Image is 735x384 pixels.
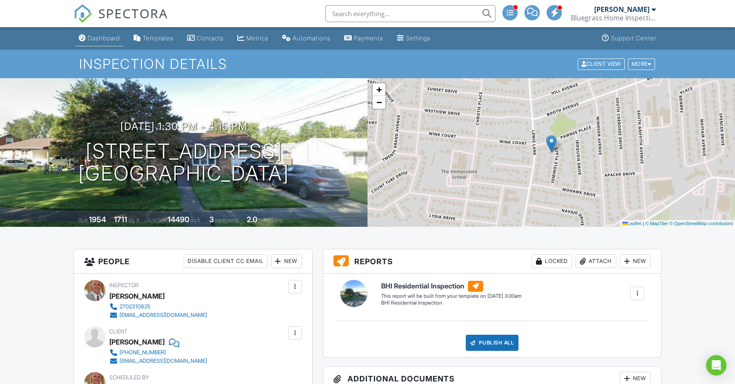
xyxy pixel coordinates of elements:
div: New [620,254,651,268]
a: © OpenStreetMap contributors [669,221,733,226]
div: Disable Client CC Email [184,254,268,268]
span: sq.ft. [191,217,201,223]
h6: BHI Residential Inspection [381,281,521,292]
div: 2.0 [247,215,257,224]
div: This report will be built from your template on [DATE] 3:00am [381,293,521,299]
a: [PHONE_NUMBER] [109,348,207,357]
div: Automations [293,34,330,42]
span: Inspector [109,282,139,288]
div: Bluegrass Home Inspections LLC [571,14,656,22]
span: − [376,97,382,107]
h1: Inspection Details [79,56,656,71]
h3: Reports [323,249,661,274]
a: Settings [393,31,434,46]
div: Open Intercom Messenger [706,355,726,376]
div: [EMAIL_ADDRESS][DOMAIN_NAME] [120,358,207,364]
span: + [376,84,382,95]
div: BHI Residential Inspection [381,299,521,307]
a: 2702310825 [109,302,207,311]
div: [EMAIL_ADDRESS][DOMAIN_NAME] [120,312,207,319]
div: Settings [406,34,430,42]
div: Attach [575,254,616,268]
span: Scheduled By [109,374,149,381]
div: Dashboard [88,34,120,42]
h3: [DATE] 1:30 pm - 4:15 pm [120,121,248,132]
a: Contacts [184,31,227,46]
div: 1954 [89,215,106,224]
a: SPECTORA [74,11,168,29]
div: New [271,254,302,268]
span: bedrooms [215,217,239,223]
span: Client [109,328,128,335]
a: Metrics [234,31,272,46]
div: [PERSON_NAME] [109,336,165,348]
span: sq. ft. [128,217,140,223]
h3: People [74,249,312,274]
a: Payments [341,31,387,46]
div: 2702310825 [120,303,150,310]
a: Automations (Advanced) [279,31,334,46]
span: | [643,221,644,226]
span: bathrooms [259,217,283,223]
a: Templates [130,31,177,46]
div: [PERSON_NAME] [109,290,165,302]
img: The Best Home Inspection Software - Spectora [74,4,92,23]
div: 3 [209,215,214,224]
a: Client View [577,60,627,67]
span: SPECTORA [98,4,168,22]
div: Templates [142,34,174,42]
span: Built [78,217,88,223]
div: 14490 [168,215,189,224]
a: Support Center [598,31,660,46]
div: 1711 [114,215,127,224]
div: Locked [532,254,572,268]
div: More [628,58,655,70]
a: [EMAIL_ADDRESS][DOMAIN_NAME] [109,311,207,319]
img: Marker [546,135,557,152]
div: Client View [578,58,625,70]
div: [PERSON_NAME] [594,5,650,14]
div: Support Center [611,34,656,42]
h1: [STREET_ADDRESS] [GEOGRAPHIC_DATA] [78,140,289,185]
a: Dashboard [75,31,123,46]
a: Leaflet [622,221,641,226]
a: © MapTiler [645,221,668,226]
a: Zoom out [373,96,385,109]
div: [PHONE_NUMBER] [120,349,166,356]
span: Lot Size [148,217,166,223]
div: Publish All [466,335,519,351]
div: Contacts [197,34,224,42]
a: Zoom in [373,83,385,96]
div: Payments [354,34,383,42]
div: Metrics [246,34,268,42]
a: [EMAIL_ADDRESS][DOMAIN_NAME] [109,357,207,365]
input: Search everything... [325,5,496,22]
